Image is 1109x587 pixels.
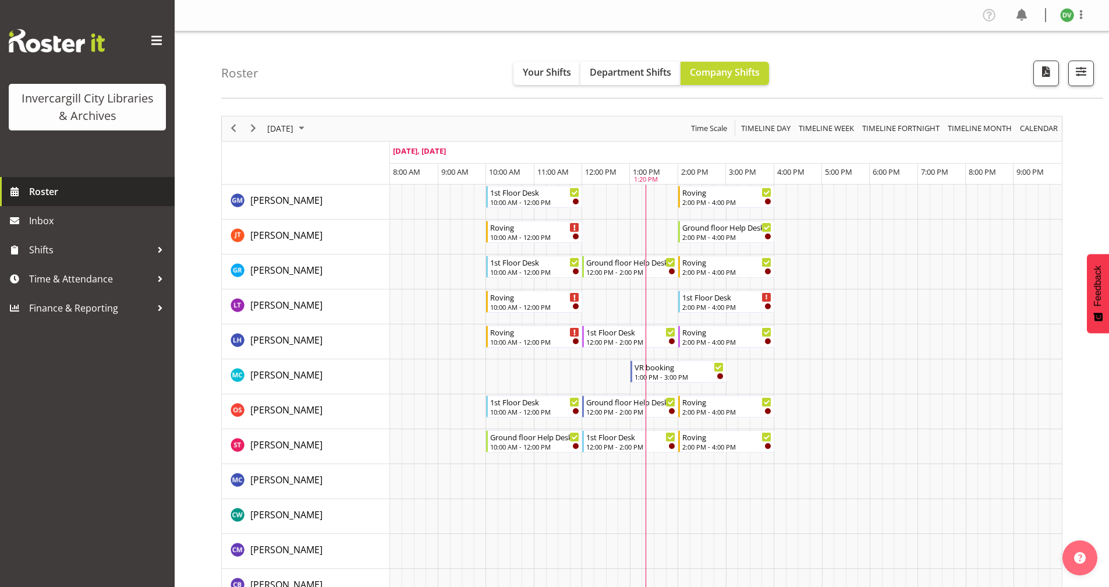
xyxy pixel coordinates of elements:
a: [PERSON_NAME] [250,263,323,277]
span: [DATE], [DATE] [393,146,446,156]
div: Roving [682,431,771,443]
div: Marion Hawkes"s event - Roving Begin From Saturday, September 27, 2025 at 2:00:00 PM GMT+12:00 En... [678,326,774,348]
span: [PERSON_NAME] [250,229,323,242]
div: 12:00 PM - 2:00 PM [586,442,675,451]
span: [PERSON_NAME] [250,508,323,521]
img: desk-view11665.jpg [1060,8,1074,22]
div: 10:00 AM - 12:00 PM [490,407,579,416]
button: Previous [226,121,242,136]
td: Michelle Cunningham resource [222,359,390,394]
a: [PERSON_NAME] [250,333,323,347]
div: 10:00 AM - 12:00 PM [490,442,579,451]
span: 9:00 PM [1016,167,1044,177]
span: [PERSON_NAME] [250,299,323,312]
div: 12:00 PM - 2:00 PM [586,407,675,416]
span: Timeline Month [947,121,1013,136]
span: Your Shifts [523,66,571,79]
div: VR booking [635,361,724,373]
h4: Roster [221,66,258,80]
button: Feedback - Show survey [1087,254,1109,333]
div: Grace Roscoe-Squires"s event - Ground floor Help Desk Begin From Saturday, September 27, 2025 at ... [582,256,678,278]
div: 2:00 PM - 4:00 PM [682,267,771,277]
span: Timeline Week [798,121,855,136]
div: 2:00 PM - 4:00 PM [682,442,771,451]
div: Lyndsay Tautari"s event - 1st Floor Desk Begin From Saturday, September 27, 2025 at 2:00:00 PM GM... [678,291,774,313]
span: [PERSON_NAME] [250,264,323,277]
div: 10:00 AM - 12:00 PM [490,302,579,312]
div: Roving [682,256,771,268]
div: Roving [682,396,771,408]
div: previous period [224,116,243,141]
span: 8:00 AM [393,167,420,177]
div: Roving [490,326,579,338]
div: 2:00 PM - 4:00 PM [682,197,771,207]
button: September 2025 [265,121,310,136]
div: Grace Roscoe-Squires"s event - 1st Floor Desk Begin From Saturday, September 27, 2025 at 10:00:00... [486,256,582,278]
span: 7:00 PM [921,167,948,177]
td: Olivia Stanley resource [222,394,390,429]
div: Gabriel McKay Smith"s event - Roving Begin From Saturday, September 27, 2025 at 2:00:00 PM GMT+12... [678,186,774,208]
div: 10:00 AM - 12:00 PM [490,337,579,346]
a: [PERSON_NAME] [250,403,323,417]
span: 8:00 PM [969,167,996,177]
div: 1st Floor Desk [682,291,771,303]
div: Ground floor Help Desk [586,256,675,268]
button: Download a PDF of the roster for the current day [1033,61,1059,86]
div: 1st Floor Desk [490,256,579,268]
button: Timeline Day [739,121,793,136]
a: [PERSON_NAME] [250,438,323,452]
span: 4:00 PM [777,167,805,177]
div: 12:00 PM - 2:00 PM [586,337,675,346]
span: calendar [1019,121,1059,136]
span: Feedback [1093,266,1103,306]
span: 6:00 PM [873,167,900,177]
div: 2:00 PM - 4:00 PM [682,337,771,346]
div: Glen Tomlinson"s event - Roving Begin From Saturday, September 27, 2025 at 10:00:00 AM GMT+12:00 ... [486,221,582,243]
div: Roving [490,221,579,233]
div: 1:00 PM - 3:00 PM [635,372,724,381]
td: Glen Tomlinson resource [222,220,390,254]
button: Your Shifts [513,62,580,85]
span: [PERSON_NAME] [250,194,323,207]
img: Rosterit website logo [9,29,105,52]
div: Olivia Stanley"s event - 1st Floor Desk Begin From Saturday, September 27, 2025 at 10:00:00 AM GM... [486,395,582,418]
div: next period [243,116,263,141]
span: Inbox [29,212,169,229]
div: Roving [682,326,771,338]
div: Invercargill City Libraries & Archives [20,90,154,125]
span: Shifts [29,241,151,259]
span: 5:00 PM [825,167,852,177]
div: Saniya Thompson"s event - 1st Floor Desk Begin From Saturday, September 27, 2025 at 12:00:00 PM G... [582,430,678,452]
span: [PERSON_NAME] [250,369,323,381]
a: [PERSON_NAME] [250,193,323,207]
img: help-xxl-2.png [1074,552,1086,564]
span: Time & Attendance [29,270,151,288]
td: Lyndsay Tautari resource [222,289,390,324]
td: Marion Hawkes resource [222,324,390,359]
span: Timeline Fortnight [861,121,941,136]
div: September 27, 2025 [263,116,311,141]
td: Chamique Mamolo resource [222,534,390,569]
a: [PERSON_NAME] [250,298,323,312]
button: Month [1018,121,1060,136]
span: 10:00 AM [489,167,520,177]
div: Marion Hawkes"s event - Roving Begin From Saturday, September 27, 2025 at 10:00:00 AM GMT+12:00 E... [486,326,582,348]
div: 10:00 AM - 12:00 PM [490,267,579,277]
div: Ground floor Help Desk [490,431,579,443]
span: [PERSON_NAME] [250,473,323,486]
button: Filter Shifts [1068,61,1094,86]
button: Timeline Month [946,121,1014,136]
span: 12:00 PM [585,167,616,177]
div: Michelle Cunningham"s event - VR booking Begin From Saturday, September 27, 2025 at 1:00:00 PM GM... [630,360,727,383]
div: Olivia Stanley"s event - Roving Begin From Saturday, September 27, 2025 at 2:00:00 PM GMT+12:00 E... [678,395,774,418]
a: [PERSON_NAME] [250,543,323,557]
td: Gabriel McKay Smith resource [222,185,390,220]
div: Grace Roscoe-Squires"s event - Roving Begin From Saturday, September 27, 2025 at 2:00:00 PM GMT+1... [678,256,774,278]
div: Roving [490,291,579,303]
div: Saniya Thompson"s event - Roving Begin From Saturday, September 27, 2025 at 2:00:00 PM GMT+12:00 ... [678,430,774,452]
td: Aurora Catu resource [222,464,390,499]
div: 2:00 PM - 4:00 PM [682,407,771,416]
span: [PERSON_NAME] [250,404,323,416]
span: 2:00 PM [681,167,708,177]
button: Fortnight [860,121,942,136]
